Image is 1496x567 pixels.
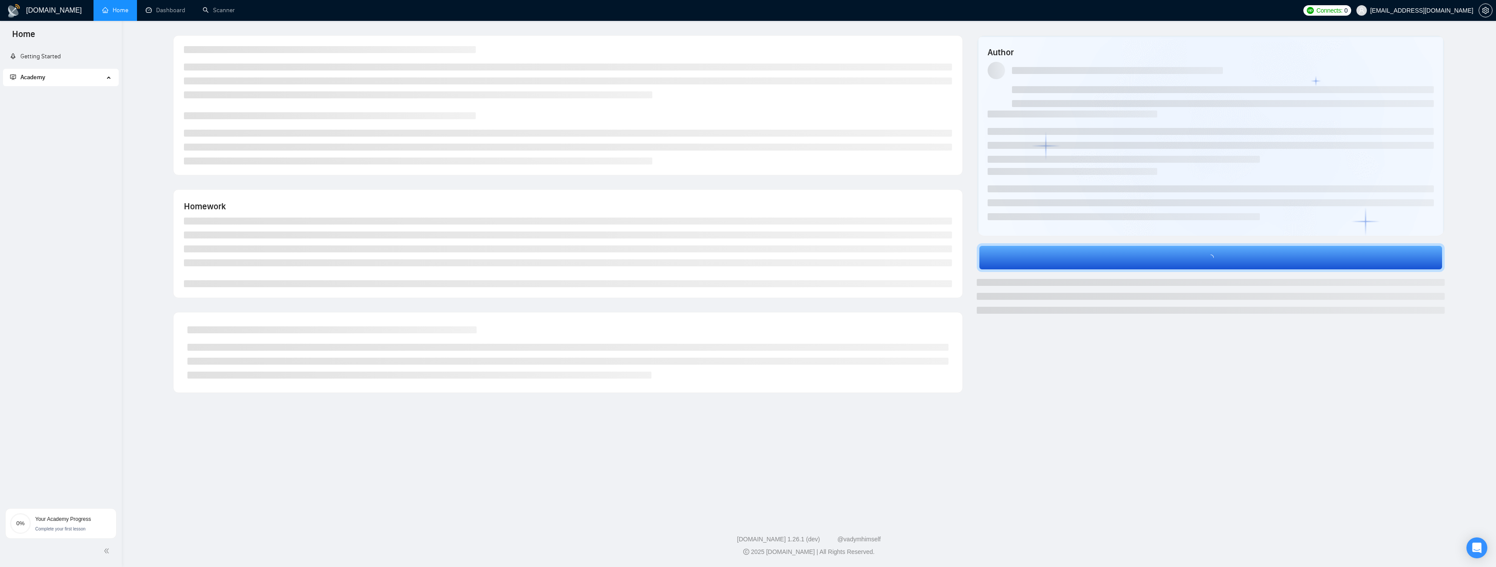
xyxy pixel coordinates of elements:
h4: Author [988,46,1434,58]
span: double-left [104,547,112,555]
div: 2025 [DOMAIN_NAME] | All Rights Reserved. [129,547,1489,557]
a: setting [1479,7,1493,14]
a: searchScanner [203,7,235,14]
a: @vadymhimself [837,536,881,543]
img: upwork-logo.png [1307,7,1314,14]
span: Academy [20,74,45,81]
a: dashboardDashboard [146,7,185,14]
span: 0% [10,520,31,526]
span: copyright [743,549,749,555]
a: rocketGetting Started [10,53,61,60]
span: 0 [1344,6,1348,15]
span: fund-projection-screen [10,74,16,80]
button: loading [977,243,1445,272]
button: setting [1479,3,1493,17]
span: Academy [10,74,45,81]
a: [DOMAIN_NAME] 1.26.1 (dev) [737,536,820,543]
div: Open Intercom Messenger [1466,537,1487,558]
h4: Homework [184,200,952,212]
span: Complete your first lesson [35,527,86,531]
li: Getting Started [3,48,118,65]
span: user [1359,7,1365,13]
span: Your Academy Progress [35,516,91,522]
span: Home [5,28,42,46]
span: Connects: [1316,6,1342,15]
span: loading [1203,252,1218,264]
a: homeHome [102,7,128,14]
img: logo [7,4,21,18]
